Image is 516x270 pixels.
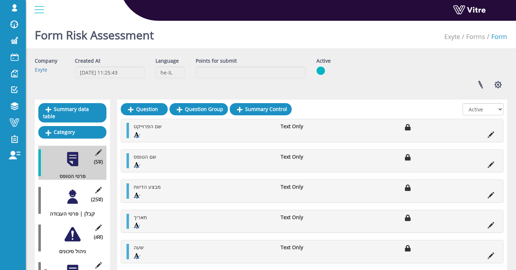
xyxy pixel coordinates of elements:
[277,214,332,221] li: Text Only
[196,57,237,64] label: Points for submit
[316,66,325,75] img: yes
[134,214,147,221] span: תאריך
[169,103,228,115] a: Question Group
[38,103,106,122] a: Summary data table
[277,183,332,191] li: Text Only
[134,153,156,160] span: שם הטופס
[35,18,154,48] h1: Form Risk Assessment
[134,244,144,251] span: שעה
[91,196,103,203] span: (25 )
[38,248,101,255] div: ניהול סיכונים
[277,153,332,160] li: Text Only
[277,244,332,251] li: Text Only
[94,233,103,241] span: (4 )
[134,123,162,130] span: שם הפרוייקט
[277,123,332,130] li: Text Only
[134,183,161,190] span: מבצע הדיווח
[156,57,179,64] label: Language
[75,57,100,64] label: Created At
[35,57,57,64] label: Company
[94,158,103,165] span: (5 )
[485,32,507,42] li: Form
[444,32,460,41] a: Exyte
[230,103,292,115] a: Summary Control
[316,57,331,64] label: Active
[466,32,485,41] a: Forms
[38,126,106,138] a: Category
[38,210,101,217] div: קבלן | פרטי העבודה
[35,66,47,73] a: Exyte
[121,103,168,115] a: Question
[38,173,101,180] div: פרטי הטופס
